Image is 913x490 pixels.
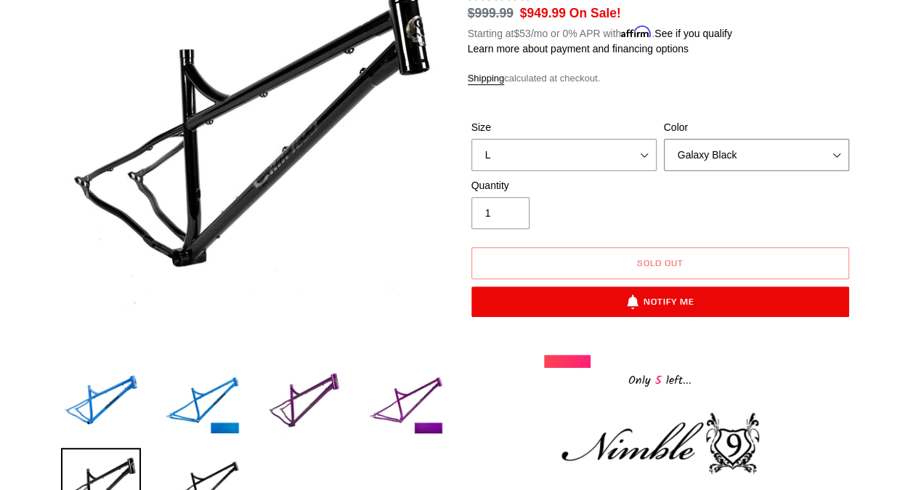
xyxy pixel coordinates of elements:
[468,43,689,55] a: Learn more about payment and financing options
[544,368,776,390] div: Only left...
[468,23,732,41] p: Starting at /mo or 0% APR with .
[468,71,853,86] div: calculated at checkout.
[471,120,657,135] label: Size
[569,4,621,23] span: On Sale!
[366,364,446,443] img: Load image into Gallery viewer, NIMBLE 9 - Frameset
[163,364,243,443] img: Load image into Gallery viewer, NIMBLE 9 - Frameset
[471,286,849,317] button: Notify Me
[471,247,849,279] button: Sold out
[468,73,505,85] a: Shipping
[637,257,683,268] span: Sold out
[654,28,732,39] a: See if you qualify - Learn more about Affirm Financing (opens in modal)
[468,6,514,20] s: $999.99
[264,364,344,443] img: Load image into Gallery viewer, NIMBLE 9 - Frameset
[664,120,849,135] label: Color
[621,25,652,38] span: Affirm
[61,364,141,443] img: Load image into Gallery viewer, NIMBLE 9 - Frameset
[651,371,666,390] span: 5
[471,178,657,193] label: Quantity
[520,6,566,20] span: $949.99
[514,28,530,39] span: $53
